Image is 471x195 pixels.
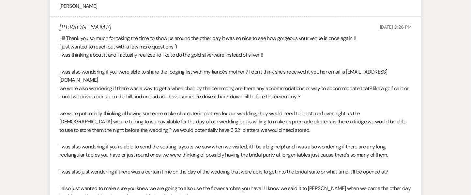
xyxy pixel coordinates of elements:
[59,68,412,84] p: I was also wondering if you were able to share the lodging list with my fiancés mother ? I don't ...
[59,43,412,51] p: I just wanted to reach out with a few more questions :)
[59,23,111,32] h5: [PERSON_NAME]
[59,34,412,43] p: Hi! Thank you so much for taking the time to show us around the other day it was so nice to see h...
[59,109,412,134] p: we were potentially thinking of having someone make charcuterie platters for our wedding, they wo...
[59,51,412,59] p: I was thinking about it and i actually realized i'd like to do the gold silverware instead of sil...
[380,24,412,30] span: [DATE] 9:26 PM
[59,84,412,101] p: we were also wondering if there was a way to get a wheelchair by the ceremony, are there any acco...
[59,143,412,159] p: i was also wondering if you're able to send the seating layouts we saw when we visited, it'll be ...
[59,168,412,176] p: i was also just wondering if there was a certain time on the day of the wedding that were able to...
[59,2,412,10] p: [PERSON_NAME]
